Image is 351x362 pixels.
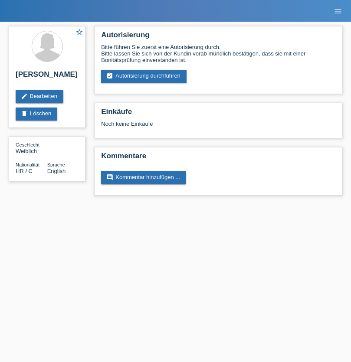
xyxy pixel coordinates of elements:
[101,171,186,184] a: commentKommentar hinzufügen ...
[101,121,335,134] div: Noch keine Einkäufe
[16,141,47,154] div: Weiblich
[75,28,83,36] i: star_border
[101,152,335,165] h2: Kommentare
[106,72,113,79] i: assignment_turned_in
[16,168,33,174] span: Kroatien / C / 31.05.2003
[21,110,28,117] i: delete
[16,108,57,121] a: deleteLöschen
[21,93,28,100] i: edit
[334,7,342,16] i: menu
[47,162,65,167] span: Sprache
[75,28,83,37] a: star_border
[16,90,63,103] a: editBearbeiten
[106,174,113,181] i: comment
[16,142,39,147] span: Geschlecht
[101,31,335,44] h2: Autorisierung
[101,44,335,63] div: Bitte führen Sie zuerst eine Autorisierung durch. Bitte lassen Sie sich von der Kundin vorab münd...
[329,8,347,13] a: menu
[16,162,39,167] span: Nationalität
[101,70,187,83] a: assignment_turned_inAutorisierung durchführen
[16,70,79,83] h2: [PERSON_NAME]
[47,168,66,174] span: English
[101,108,335,121] h2: Einkäufe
